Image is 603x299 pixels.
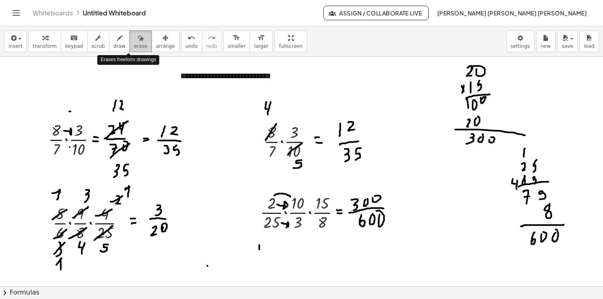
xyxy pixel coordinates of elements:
i: keyboard [70,33,78,43]
button: format_sizelarger [250,30,273,52]
span: fullscreen [279,43,302,49]
button: load [579,30,599,52]
span: keypad [65,43,83,49]
span: larger [254,43,268,49]
span: redo [206,43,217,49]
span: erase [134,43,147,49]
button: undoundo [181,30,202,52]
span: undo [186,43,198,49]
i: format_size [257,33,265,43]
div: Erases freeform drawings [97,55,159,64]
span: settings [511,43,530,49]
button: [PERSON_NAME] [PERSON_NAME] [PERSON_NAME] [430,6,593,20]
i: undo [188,33,195,43]
span: insert [9,43,22,49]
button: format_sizesmaller [223,30,250,52]
button: fullscreen [274,30,307,52]
button: save [557,30,578,52]
i: format_size [233,33,240,43]
span: arrange [156,43,175,49]
span: new [541,43,551,49]
span: draw [113,43,126,49]
button: Toggle navigation [10,6,23,19]
button: transform [28,30,61,52]
button: arrange [152,30,180,52]
button: Assign / Collaborate Live [323,6,429,20]
span: [PERSON_NAME] [PERSON_NAME] [PERSON_NAME] [437,9,587,17]
i: redo [208,33,216,43]
span: transform [33,43,57,49]
span: smaller [228,43,246,49]
button: erase [129,30,152,52]
span: save [562,43,573,49]
button: new [536,30,556,52]
button: keyboardkeypad [61,30,88,52]
span: scrub [92,43,105,49]
button: settings [506,30,535,52]
button: draw [109,30,130,52]
span: Assign / Collaborate Live [330,9,422,17]
button: insert [4,30,27,52]
span: load [584,43,594,49]
button: redoredo [202,30,222,52]
button: scrub [87,30,109,52]
a: Whiteboards [32,9,73,17]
